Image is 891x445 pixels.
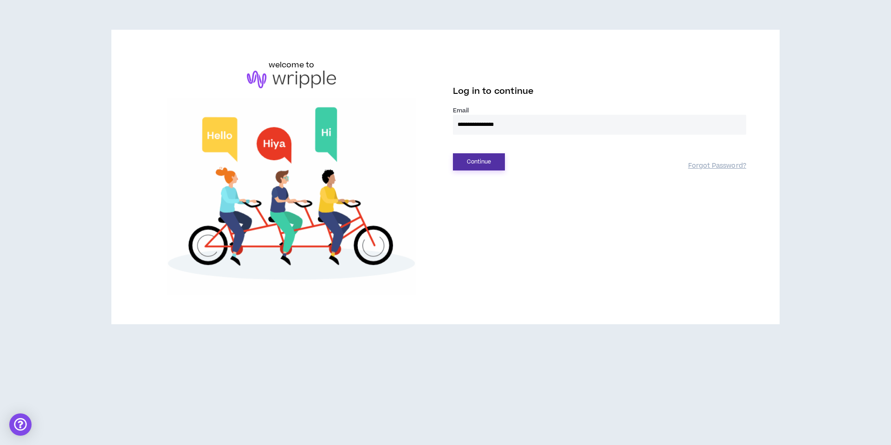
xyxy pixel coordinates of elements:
a: Forgot Password? [688,162,746,170]
span: Log in to continue [453,85,534,97]
div: Open Intercom Messenger [9,413,32,436]
h6: welcome to [269,59,315,71]
img: logo-brand.png [247,71,336,88]
label: Email [453,106,746,115]
img: Welcome to Wripple [145,98,438,294]
button: Continue [453,153,505,170]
